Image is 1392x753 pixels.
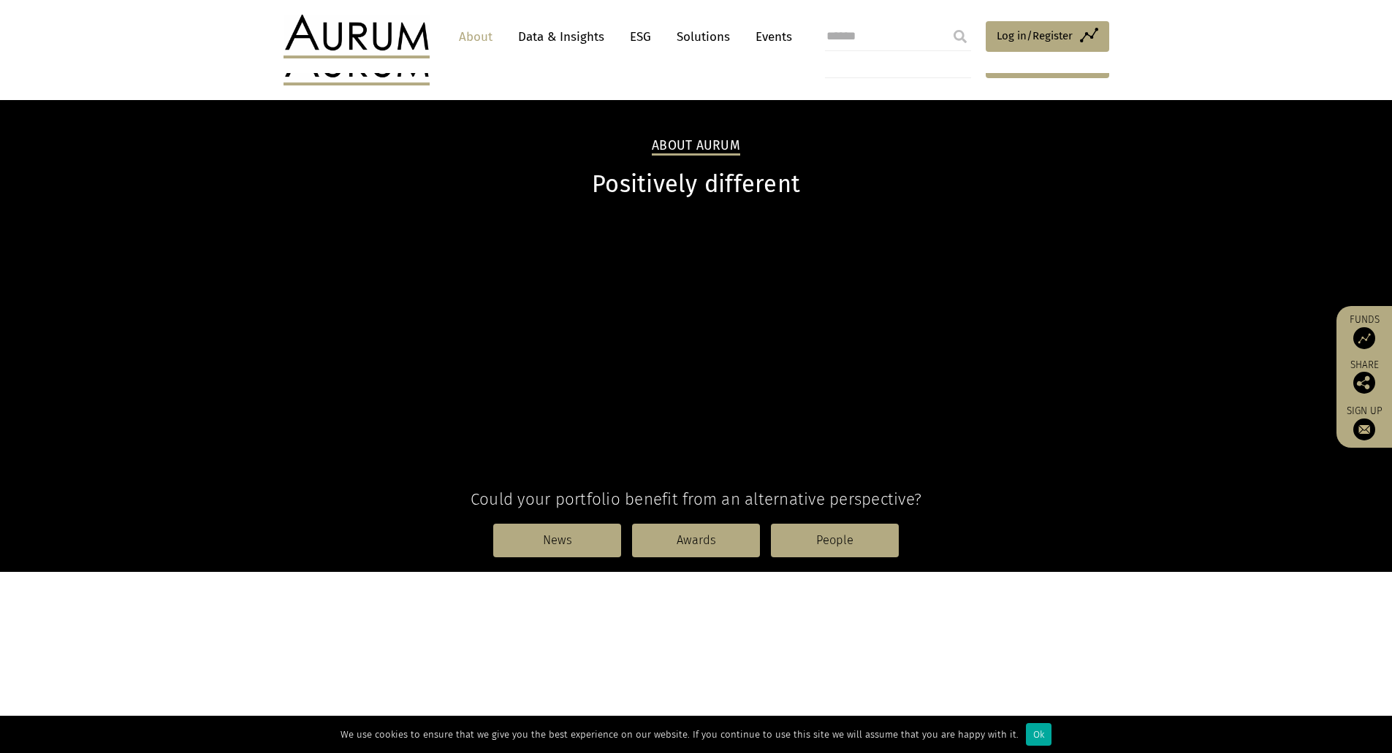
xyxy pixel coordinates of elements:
img: Share this post [1353,372,1375,394]
a: Awards [632,524,760,557]
a: ESG [623,23,658,50]
a: Sign up [1344,405,1385,440]
h1: Positively different [284,170,1109,199]
div: Ok [1026,723,1051,746]
a: Log in/Register [986,21,1109,52]
a: Data & Insights [511,23,612,50]
img: Sign up to our newsletter [1353,418,1375,440]
a: People [771,524,899,557]
div: Share [1344,360,1385,394]
a: Solutions [669,23,737,50]
h4: Could your portfolio benefit from an alternative perspective? [284,489,1109,509]
a: Events [748,23,792,50]
span: Log in/Register [997,27,1073,45]
h2: About Aurum [652,138,740,156]
input: Submit [946,22,975,51]
a: Funds [1344,313,1385,349]
img: Access Funds [1353,327,1375,349]
a: News [493,524,621,557]
a: About [452,23,500,50]
img: Aurum [284,15,430,58]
